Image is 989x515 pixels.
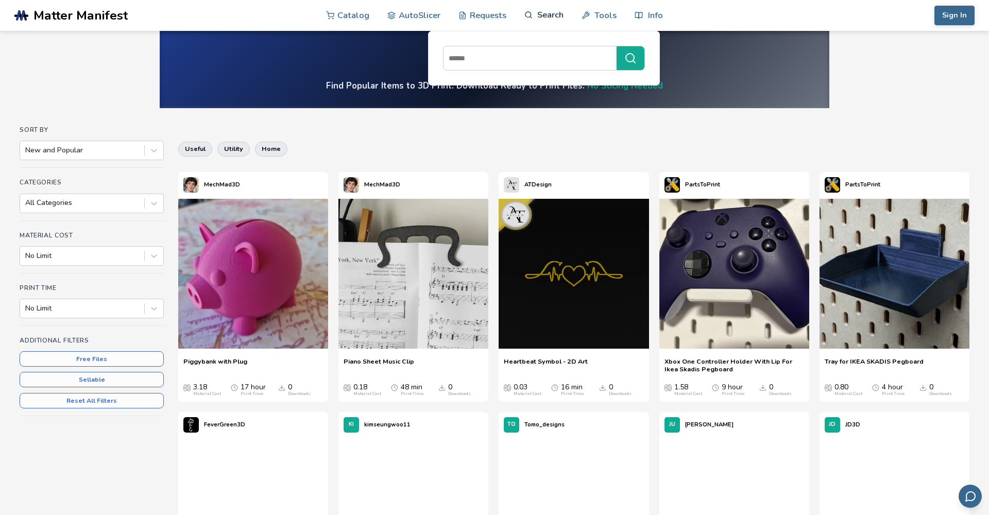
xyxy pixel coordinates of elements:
span: Average Print Time [231,383,238,391]
p: MechMad3D [364,179,400,190]
a: Tray for IKEA SKADIS Pegboard [825,357,924,373]
button: Reset All Filters [20,393,164,408]
p: PartsToPrint [845,179,880,190]
img: PartsToPrint's profile [664,177,680,193]
div: Downloads [288,391,311,397]
span: Average Print Time [391,383,398,391]
span: Downloads [438,383,446,391]
span: KI [349,421,354,428]
h4: Sort By [20,126,164,133]
div: 9 hour [722,383,744,397]
input: No Limit [25,252,27,260]
a: ATDesign's profileATDesign [499,172,557,198]
div: Material Cost [834,391,862,397]
button: useful [178,142,212,156]
div: 0 [769,383,792,397]
h4: Categories [20,179,164,186]
input: No Limit [25,304,27,313]
img: MechMad3D's profile [183,177,199,193]
p: Tomo_designs [524,419,565,430]
span: Average Print Time [551,383,558,391]
p: kimseungwoo11 [364,419,411,430]
span: Downloads [759,383,766,391]
div: 1.58 [674,383,702,397]
div: 16 min [561,383,584,397]
span: JU [669,421,675,428]
span: TO [507,421,516,428]
div: 48 min [401,383,423,397]
img: FeverGreen3D's profile [183,417,199,433]
a: Heartbeat Symbol - 2D Art [504,357,588,373]
a: Piano Sheet Music Clip [344,357,414,373]
div: 0 [448,383,471,397]
span: Average Cost [825,383,832,391]
p: JD3D [845,419,860,430]
p: PartsToPrint [685,179,720,190]
span: Average Cost [504,383,511,391]
div: Print Time [561,391,584,397]
h4: Print Time [20,284,164,291]
img: ATDesign's profile [504,177,519,193]
button: Sellable [20,372,164,387]
a: PartsToPrint's profilePartsToPrint [820,172,885,198]
button: utility [217,142,250,156]
span: Matter Manifest [33,8,128,23]
img: MechMad3D's profile [344,177,359,193]
div: 0 [609,383,632,397]
div: Print Time [241,391,263,397]
div: Print Time [882,391,905,397]
div: 17 hour [241,383,266,397]
span: Average Print Time [712,383,719,391]
div: Downloads [448,391,471,397]
div: 0.80 [834,383,862,397]
div: 3.18 [193,383,221,397]
div: Material Cost [514,391,541,397]
button: home [255,142,287,156]
p: [PERSON_NAME] [685,419,734,430]
a: No Slicing Needed [587,80,663,92]
a: FeverGreen3D's profileFeverGreen3D [178,412,250,438]
div: Material Cost [674,391,702,397]
p: ATDesign [524,179,552,190]
div: Material Cost [353,391,381,397]
button: Send feedback via email [959,485,982,508]
img: PartsToPrint's profile [825,177,840,193]
a: Piggybank with Plug [183,357,247,373]
div: Downloads [929,391,952,397]
span: Downloads [919,383,927,391]
p: MechMad3D [204,179,240,190]
a: Xbox One Controller Holder With Lip For Ikea Skadis Pegboard [664,357,804,373]
h4: Material Cost [20,232,164,239]
input: New and Popular [25,146,27,154]
p: FeverGreen3D [204,419,245,430]
div: Print Time [722,391,744,397]
div: Downloads [769,391,792,397]
div: 0 [929,383,952,397]
div: 0.18 [353,383,381,397]
div: Material Cost [193,391,221,397]
h4: Additional Filters [20,337,164,344]
div: 0.03 [514,383,541,397]
a: MechMad3D's profileMechMad3D [178,172,245,198]
button: Free Files [20,351,164,367]
a: PartsToPrint's profilePartsToPrint [659,172,725,198]
div: 0 [288,383,311,397]
span: Average Cost [664,383,672,391]
span: Average Cost [344,383,351,391]
span: Average Cost [183,383,191,391]
span: Downloads [278,383,285,391]
span: Average Print Time [872,383,879,391]
span: JD [829,421,835,428]
div: 4 hour [882,383,905,397]
div: Print Time [401,391,423,397]
span: Downloads [599,383,606,391]
div: Downloads [609,391,632,397]
a: MechMad3D's profileMechMad3D [338,172,405,198]
button: Sign In [934,6,975,25]
input: All Categories [25,199,27,207]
